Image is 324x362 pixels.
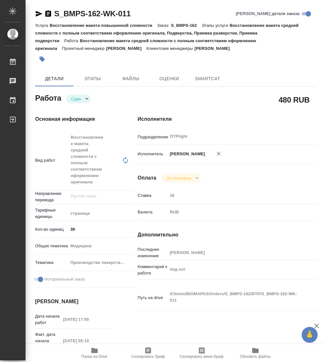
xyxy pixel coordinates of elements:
span: Оценки [154,75,185,83]
p: Исполнитель [138,151,168,157]
button: Добавить тэг [35,52,49,66]
p: Проектный менеджер [62,46,106,51]
p: [PERSON_NAME] [194,46,235,51]
input: Пустое поле [168,191,302,200]
span: Этапы [77,75,108,83]
button: Скопировать ссылку для ЯМессенджера [35,10,43,18]
p: Ставка [138,192,168,199]
p: Услуга [35,23,49,28]
p: Комментарий к работе [138,264,168,276]
p: Восстановление макета средней сложности с полным соответствием оформлению оригинала [35,38,256,51]
h4: Основная информация [35,115,112,123]
h4: [PERSON_NAME] [35,298,112,305]
span: Обновить файлы [240,354,271,359]
p: Подразделение [138,134,168,140]
h2: 480 RUB [279,94,310,105]
p: [PERSON_NAME] [106,46,147,51]
span: Файлы [116,75,146,83]
p: Вид работ [35,157,68,164]
p: Кол-во единиц [35,226,68,233]
p: Работа [64,38,80,43]
h2: Работа [35,92,61,103]
p: Восстановление макета средней сложности с полным соответствием оформлению оригинала, Подверстка, ... [35,23,298,43]
p: Последнее изменение [138,246,168,259]
span: Скопировать бриф [131,354,165,359]
button: Обновить файлы [229,344,282,362]
textarea: /Clients/BIOMAPAS/Orders/S_BMPS-162/DTP/S_BMPS-162-WK-011 [168,289,302,306]
input: Пустое поле [61,315,112,324]
p: Тематика [35,259,68,266]
input: Пустое поле [168,248,302,257]
span: [PERSON_NAME] детали заказа [236,11,299,17]
h4: Исполнители [138,115,317,123]
textarea: под нот [168,264,302,275]
p: Валюта [138,209,168,215]
p: Путь на drive [138,295,168,301]
button: Скопировать мини-бриф [175,344,229,362]
div: страница [68,208,134,219]
div: Медицина [68,241,134,251]
div: Производство лекарственных препаратов [68,257,134,268]
div: RUB [168,207,302,218]
button: Сдан [69,96,83,102]
button: Скопировать ссылку [44,10,52,18]
span: Детали [39,75,70,83]
div: Сдан [66,95,91,103]
p: Заказ: [157,23,171,28]
p: Направление перевода [35,190,68,203]
h4: Дополнительно [138,231,317,239]
button: Не оплачена [165,175,193,181]
p: Тарифные единицы [35,207,68,220]
button: 🙏 [302,327,318,343]
div: Сдан [162,174,201,182]
h4: Оплата [138,174,156,182]
input: ✎ Введи что-нибудь [68,225,134,234]
input: Пустое поле [61,336,112,345]
p: Общая тематика [35,243,68,249]
p: Факт. дата начала работ [35,331,61,350]
a: S_BMPS-162-WK-011 [54,9,131,18]
span: Папка на Drive [81,354,108,359]
span: SmartCat [192,75,223,83]
button: Скопировать бриф [121,344,175,362]
p: Дата начала работ [35,313,61,326]
p: Этапы услуги [202,23,230,28]
span: Скопировать мини-бриф [180,354,223,359]
p: S_BMPS-162 [171,23,202,28]
input: Пустое поле [70,192,119,200]
span: 🙏 [304,328,315,342]
button: Удалить исполнителя [212,147,226,161]
button: Папка на Drive [68,344,121,362]
p: Клиентские менеджеры [146,46,194,51]
p: [PERSON_NAME] [168,151,205,157]
p: Восстановление макета повышенной сложности [49,23,157,28]
span: Нотариальный заказ [44,276,85,282]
